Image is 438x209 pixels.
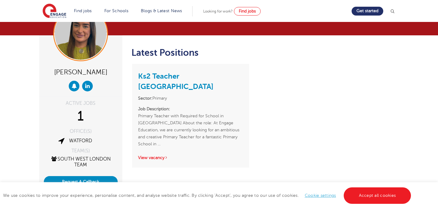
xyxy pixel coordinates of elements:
[43,4,66,19] img: Engage Education
[138,105,243,147] p: Primary Teacher with Required for School in [GEOGRAPHIC_DATA] About the role: At Engage Education...
[44,129,118,134] div: OFFICE(S)
[3,193,412,198] span: We use cookies to improve your experience, personalise content, and analyse website traffic. By c...
[44,176,118,188] button: Request A Callback
[104,9,128,13] a: For Schools
[239,9,256,13] span: Find jobs
[141,9,182,13] a: Blogs & Latest News
[138,95,243,102] li: Primary
[69,138,92,143] a: Watford
[138,155,168,160] a: View vacancy
[50,156,111,168] a: South West London Team
[44,148,118,153] div: TEAM(S)
[344,187,411,204] a: Accept all cookies
[352,7,383,16] a: Get started
[74,9,92,13] a: Find jobs
[131,48,368,58] h2: Latest Positions
[138,72,214,91] a: Ks2 Teacher [GEOGRAPHIC_DATA]
[305,193,336,198] a: Cookie settings
[234,7,261,16] a: Find jobs
[138,96,152,101] strong: Sector:
[44,101,118,106] div: ACTIVE JOBS
[203,9,233,13] span: Looking for work?
[44,66,118,78] div: [PERSON_NAME]
[138,107,170,111] strong: Job Description:
[44,109,118,124] div: 1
